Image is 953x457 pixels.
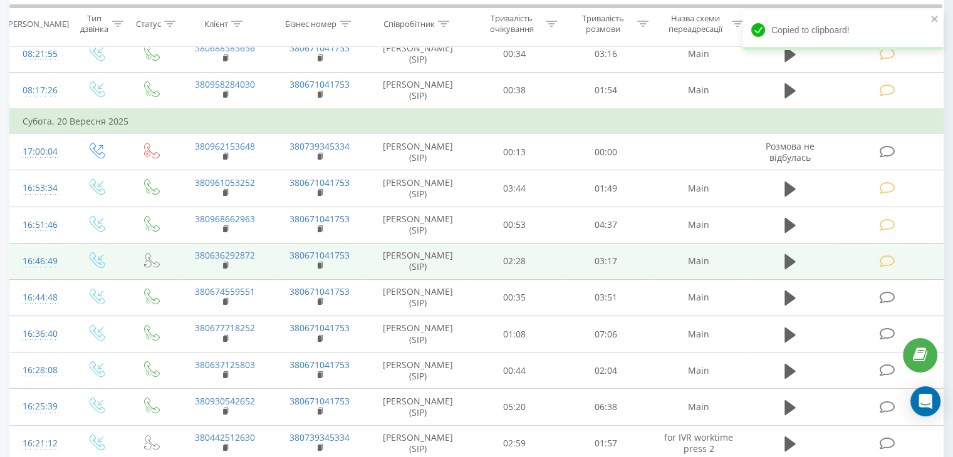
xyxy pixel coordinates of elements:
[469,72,560,109] td: 00:38
[560,316,651,352] td: 07:06
[651,279,746,316] td: Main
[651,243,746,279] td: Main
[195,249,255,261] a: 380636292872
[571,13,634,34] div: Тривалість розмови
[136,18,161,29] div: Статус
[367,352,469,389] td: [PERSON_NAME] (SIP)
[367,170,469,207] td: [PERSON_NAME] (SIP)
[930,14,939,26] button: close
[289,285,350,297] a: 380671041753
[481,13,543,34] div: Тривалість очікування
[766,140,815,163] span: Розмова не відбулась
[195,322,255,334] a: 380677718252
[469,389,560,425] td: 05:20
[289,42,350,54] a: 380671041753
[367,134,469,170] td: [PERSON_NAME] (SIP)
[23,213,56,237] div: 16:51:46
[289,213,350,225] a: 380671041753
[383,18,435,29] div: Співробітник
[469,279,560,316] td: 00:35
[23,78,56,103] div: 08:17:26
[651,72,746,109] td: Main
[367,243,469,279] td: [PERSON_NAME] (SIP)
[289,322,350,334] a: 380671041753
[367,389,469,425] td: [PERSON_NAME] (SIP)
[195,285,255,297] a: 380674559551
[23,358,56,383] div: 16:28:08
[23,394,56,419] div: 16:25:39
[23,42,56,66] div: 08:21:55
[651,316,746,352] td: Main
[289,177,350,188] a: 380671041753
[195,213,255,225] a: 380968662963
[560,134,651,170] td: 00:00
[195,140,255,152] a: 380962153648
[469,243,560,279] td: 02:28
[289,140,350,152] a: 380739345334
[367,36,469,72] td: [PERSON_NAME] (SIP)
[742,10,943,50] div: Copied to clipboard!
[910,386,940,416] div: Open Intercom Messenger
[560,36,651,72] td: 03:16
[469,316,560,352] td: 01:08
[651,36,746,72] td: Main
[560,72,651,109] td: 01:54
[6,18,69,29] div: [PERSON_NAME]
[469,170,560,207] td: 03:44
[23,140,56,164] div: 17:00:04
[289,359,350,371] a: 380671041753
[651,352,746,389] td: Main
[289,78,350,90] a: 380671041753
[23,249,56,274] div: 16:46:49
[23,285,56,310] div: 16:44:48
[23,431,56,456] div: 16:21:12
[285,18,336,29] div: Бізнес номер
[560,170,651,207] td: 01:49
[560,243,651,279] td: 03:17
[10,109,944,134] td: Субота, 20 Вересня 2025
[469,134,560,170] td: 00:13
[23,322,56,346] div: 16:36:40
[367,316,469,352] td: [PERSON_NAME] (SIP)
[204,18,228,29] div: Клієнт
[195,78,255,90] a: 380958284030
[651,389,746,425] td: Main
[469,36,560,72] td: 00:34
[560,352,651,389] td: 02:04
[195,431,255,443] a: 380442512630
[195,42,255,54] a: 380688585656
[469,352,560,389] td: 00:44
[367,207,469,243] td: [PERSON_NAME] (SIP)
[289,431,350,443] a: 380739345334
[23,176,56,200] div: 16:53:34
[195,395,255,407] a: 380930542652
[367,72,469,109] td: [PERSON_NAME] (SIP)
[663,13,729,34] div: Назва схеми переадресації
[560,207,651,243] td: 04:37
[289,395,350,407] a: 380671041753
[560,389,651,425] td: 06:38
[367,279,469,316] td: [PERSON_NAME] (SIP)
[195,359,255,371] a: 380637125803
[195,177,255,188] a: 380961053252
[651,170,746,207] td: Main
[560,279,651,316] td: 03:51
[469,207,560,243] td: 00:53
[651,207,746,243] td: Main
[79,13,108,34] div: Тип дзвінка
[289,249,350,261] a: 380671041753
